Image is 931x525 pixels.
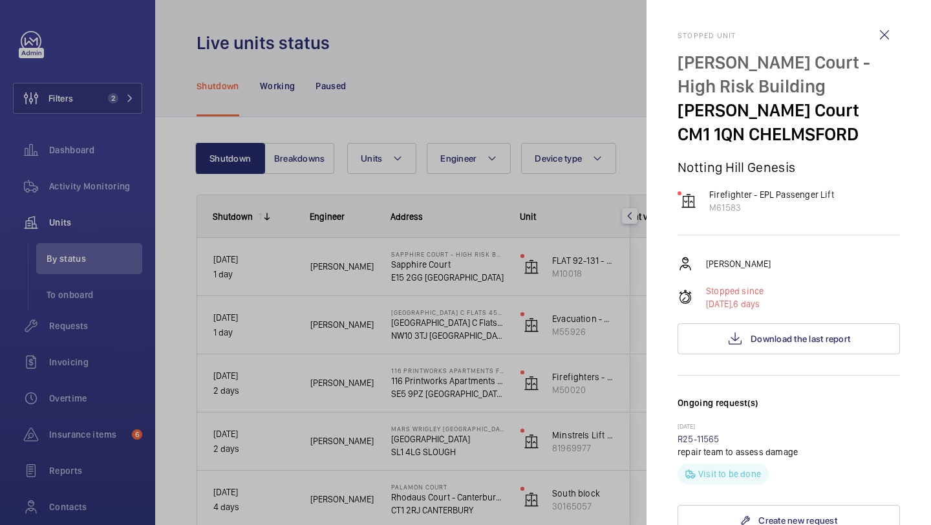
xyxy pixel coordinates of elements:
span: Download the last report [751,334,850,344]
p: CM1 1QN CHELMSFORD [678,122,900,146]
h3: Ongoing request(s) [678,396,900,422]
p: 6 days [706,297,764,310]
a: R25-11565 [678,434,720,444]
p: M61583 [709,201,834,214]
img: elevator.svg [681,193,696,209]
p: Firefighter - EPL Passenger Lift [709,188,834,201]
button: Download the last report [678,323,900,354]
span: [DATE], [706,299,733,309]
h2: Stopped unit [678,31,900,40]
p: repair team to assess damage [678,445,900,458]
p: [DATE] [678,422,900,433]
p: Visit to be done [698,467,761,480]
p: [PERSON_NAME] [706,257,771,270]
p: [PERSON_NAME] Court - High Risk Building [678,50,900,98]
p: [PERSON_NAME] Court [678,98,900,122]
p: Notting Hill Genesis [678,159,900,175]
p: Stopped since [706,284,764,297]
